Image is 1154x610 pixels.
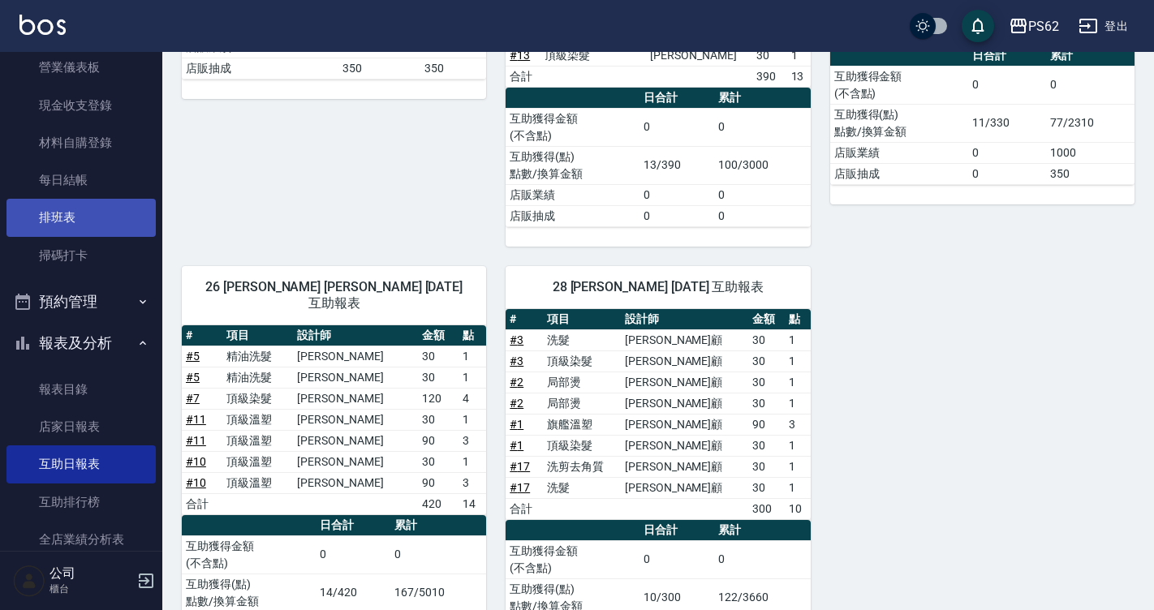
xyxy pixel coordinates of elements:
[316,515,390,536] th: 日合計
[787,45,811,66] td: 1
[752,66,787,87] td: 390
[748,477,786,498] td: 30
[19,15,66,35] img: Logo
[222,325,293,346] th: 項目
[222,472,293,493] td: 頂級溫塑
[748,393,786,414] td: 30
[459,367,486,388] td: 1
[621,414,748,435] td: [PERSON_NAME]顧
[639,88,714,109] th: 日合計
[748,350,786,372] td: 30
[785,456,810,477] td: 1
[785,350,810,372] td: 1
[785,393,810,414] td: 1
[639,184,714,205] td: 0
[1002,10,1066,43] button: PS62
[6,445,156,483] a: 互助日報表
[525,279,790,295] span: 28 [PERSON_NAME] [DATE] 互助報表
[748,456,786,477] td: 30
[506,309,543,330] th: #
[785,372,810,393] td: 1
[540,45,647,66] td: 頂級染髮
[6,281,156,323] button: 預約管理
[510,354,523,367] a: #3
[506,309,810,520] table: a dense table
[293,409,418,430] td: [PERSON_NAME]
[293,367,418,388] td: [PERSON_NAME]
[201,279,467,311] span: 26 [PERSON_NAME] [PERSON_NAME] [DATE] 互助報表
[506,108,639,146] td: 互助獲得金額 (不含點)
[459,325,486,346] th: 點
[6,49,156,86] a: 營業儀表板
[543,372,621,393] td: 局部燙
[621,456,748,477] td: [PERSON_NAME]顧
[506,205,639,226] td: 店販抽成
[785,498,810,519] td: 10
[6,483,156,521] a: 互助排行榜
[390,515,486,536] th: 累計
[968,104,1045,142] td: 11/330
[459,472,486,493] td: 3
[459,451,486,472] td: 1
[785,329,810,350] td: 1
[543,456,621,477] td: 洗剪去角質
[418,346,459,367] td: 30
[714,184,810,205] td: 0
[748,435,786,456] td: 30
[714,108,810,146] td: 0
[968,163,1045,184] td: 0
[222,367,293,388] td: 精油洗髮
[968,66,1045,104] td: 0
[6,371,156,408] a: 報表目錄
[621,329,748,350] td: [PERSON_NAME]顧
[510,376,523,389] a: #2
[752,45,787,66] td: 30
[510,49,530,62] a: #13
[543,329,621,350] td: 洗髮
[510,418,523,431] a: #1
[418,325,459,346] th: 金額
[543,477,621,498] td: 洗髮
[186,371,200,384] a: #5
[543,309,621,330] th: 項目
[293,346,418,367] td: [PERSON_NAME]
[639,520,714,541] th: 日合計
[1046,104,1135,142] td: 77/2310
[506,184,639,205] td: 店販業績
[543,414,621,435] td: 旗艦溫塑
[543,435,621,456] td: 頂級染髮
[510,460,530,473] a: #17
[1072,11,1135,41] button: 登出
[621,350,748,372] td: [PERSON_NAME]顧
[186,476,206,489] a: #10
[785,477,810,498] td: 1
[830,163,969,184] td: 店販抽成
[510,439,523,452] a: #1
[510,481,530,494] a: #17
[222,451,293,472] td: 頂級溫塑
[714,88,810,109] th: 累計
[830,66,969,104] td: 互助獲得金額 (不含點)
[621,393,748,414] td: [PERSON_NAME]顧
[621,372,748,393] td: [PERSON_NAME]顧
[506,66,540,87] td: 合計
[1046,66,1135,104] td: 0
[748,414,786,435] td: 90
[785,435,810,456] td: 1
[50,565,132,582] h5: 公司
[459,388,486,409] td: 4
[13,565,45,597] img: Person
[459,430,486,451] td: 3
[182,493,222,514] td: 合計
[418,493,459,514] td: 420
[222,409,293,430] td: 頂級溫塑
[1028,16,1059,37] div: PS62
[639,205,714,226] td: 0
[316,535,390,573] td: 0
[621,477,748,498] td: [PERSON_NAME]顧
[639,108,714,146] td: 0
[182,58,338,79] td: 店販抽成
[418,367,459,388] td: 30
[182,325,486,515] table: a dense table
[6,199,156,236] a: 排班表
